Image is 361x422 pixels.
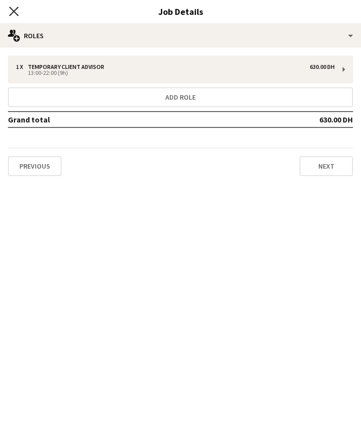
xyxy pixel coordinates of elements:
td: 630.00 DH [212,112,353,127]
div: 1 x [16,63,28,70]
td: Grand total [8,112,212,127]
button: Add role [8,87,353,107]
div: 13:00-22:00 (9h) [16,70,335,75]
button: Next [299,156,353,176]
div: Temporary Client Advisor [28,63,108,70]
div: 630.00 DH [310,63,335,70]
button: Previous [8,156,62,176]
